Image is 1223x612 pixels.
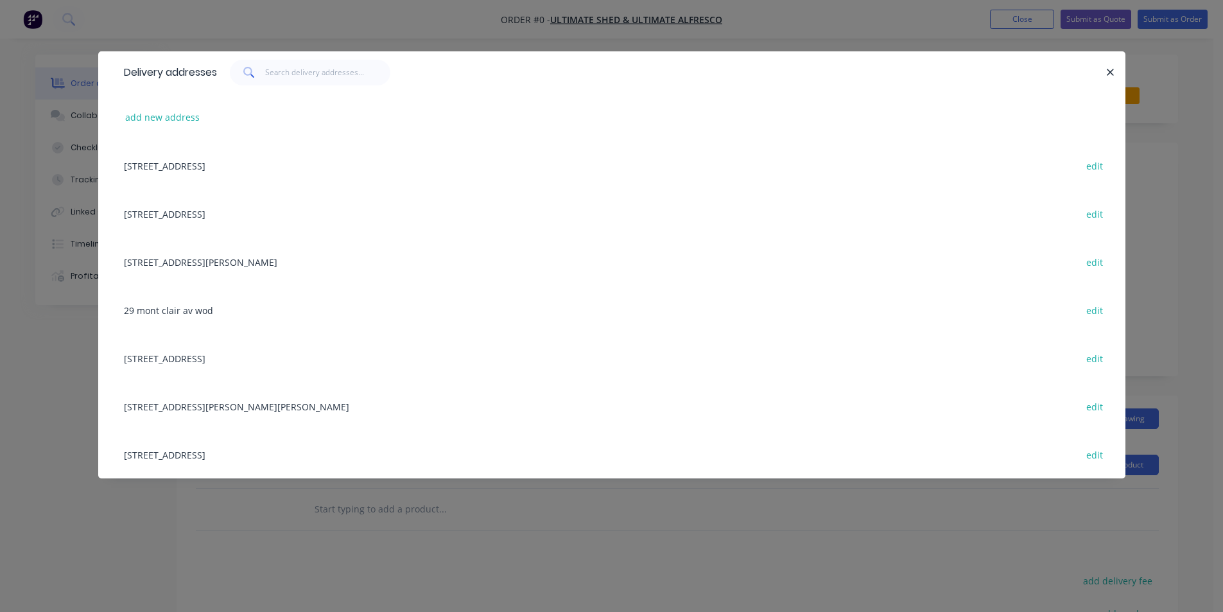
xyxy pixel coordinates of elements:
[1080,398,1110,415] button: edit
[1080,301,1110,319] button: edit
[117,238,1106,286] div: [STREET_ADDRESS][PERSON_NAME]
[1080,205,1110,222] button: edit
[1080,253,1110,270] button: edit
[117,430,1106,478] div: [STREET_ADDRESS]
[117,382,1106,430] div: [STREET_ADDRESS][PERSON_NAME][PERSON_NAME]
[1080,157,1110,174] button: edit
[1080,349,1110,367] button: edit
[117,189,1106,238] div: [STREET_ADDRESS]
[117,141,1106,189] div: [STREET_ADDRESS]
[117,334,1106,382] div: [STREET_ADDRESS]
[119,109,207,126] button: add new address
[265,60,390,85] input: Search delivery addresses...
[117,286,1106,334] div: 29 mont clair av wod
[1080,446,1110,463] button: edit
[117,52,217,93] div: Delivery addresses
